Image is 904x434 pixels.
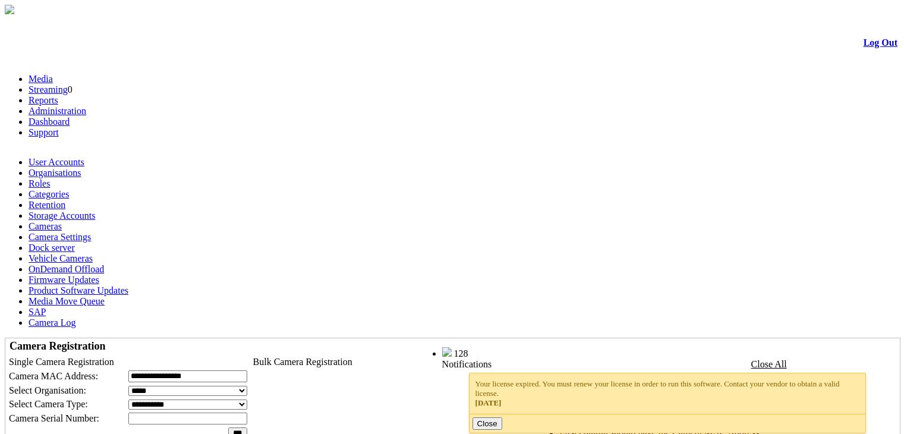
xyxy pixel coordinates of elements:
a: Dashboard [29,117,70,127]
span: [DATE] [475,398,502,407]
a: Streaming [29,84,68,95]
span: 0 [68,84,73,95]
a: Roles [29,178,50,188]
a: Vehicle Cameras [29,253,93,263]
a: Product Software Updates [29,285,128,295]
a: Administration [29,106,86,116]
a: Dock server [29,243,75,253]
a: Media [29,74,53,84]
a: Reports [29,95,58,105]
a: Support [29,127,59,137]
a: Firmware Updates [29,275,99,285]
span: Welcome, System Administrator (Administrator) [267,348,418,357]
a: Storage Accounts [29,210,95,221]
div: Your license expired. You must renew your license in order to run this software. Contact your ven... [475,379,860,408]
span: Camera Serial Number: [9,413,99,423]
img: bell25.png [442,347,452,357]
span: 128 [454,348,468,358]
span: Camera Registration [10,340,105,352]
div: Notifications [442,359,874,370]
a: User Accounts [29,157,84,167]
span: Single Camera Registration [9,357,114,367]
a: Cameras [29,221,62,231]
button: Close [473,417,502,430]
a: Retention [29,200,65,210]
a: Categories [29,189,69,199]
span: Camera MAC Address: [9,371,98,381]
a: Close All [751,359,787,369]
span: Select Organisation: [9,385,86,395]
span: Select Camera Type: [9,399,88,409]
a: SAP [29,307,46,317]
a: Media Move Queue [29,296,105,306]
img: arrow-3.png [5,5,14,14]
a: Camera Settings [29,232,91,242]
a: Camera Log [29,317,76,328]
a: OnDemand Offload [29,264,104,274]
a: Organisations [29,168,81,178]
span: Bulk Camera Registration [253,357,352,367]
a: Log Out [864,37,897,48]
